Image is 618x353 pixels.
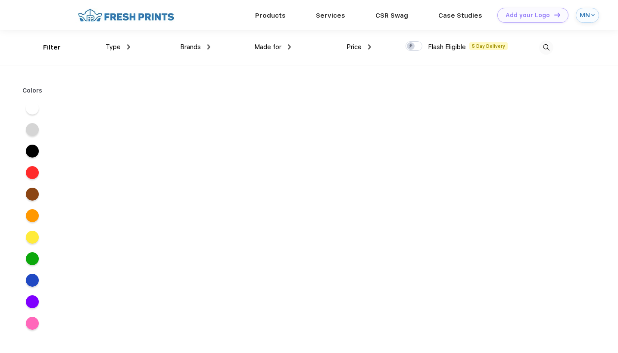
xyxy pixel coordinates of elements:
span: Type [106,43,121,51]
span: Made for [254,43,281,51]
div: Add your Logo [506,12,550,19]
img: DT [554,12,560,17]
span: 5 Day Delivery [469,42,508,50]
a: Products [255,12,286,19]
img: dropdown.png [368,44,371,50]
span: Flash Eligible [428,43,466,51]
img: dropdown.png [288,44,291,50]
span: Price [346,43,362,51]
img: fo%20logo%202.webp [75,8,177,23]
div: Colors [16,86,49,95]
span: Brands [180,43,201,51]
img: dropdown.png [127,44,130,50]
div: MN [580,12,589,19]
img: dropdown.png [207,44,210,50]
img: desktop_search.svg [539,40,553,55]
div: Filter [43,43,61,53]
img: arrow_down_blue.svg [591,13,595,17]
